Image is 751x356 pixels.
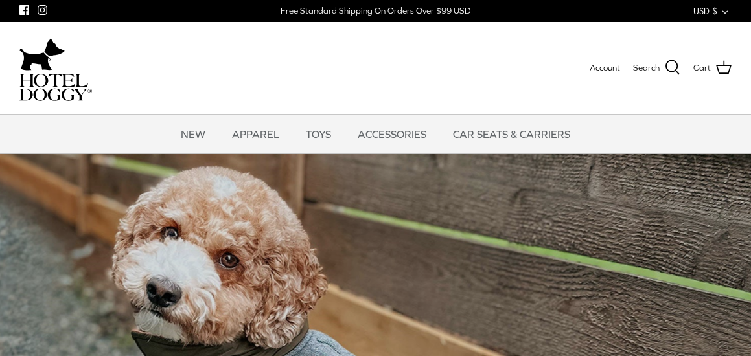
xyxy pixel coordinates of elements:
[633,61,660,75] span: Search
[19,35,65,74] img: dog-icon.svg
[693,60,732,76] a: Cart
[693,61,711,75] span: Cart
[441,115,582,153] a: CAR SEATS & CARRIERS
[19,74,92,101] img: hoteldoggycom
[19,35,92,101] a: hoteldoggycom
[169,115,217,153] a: NEW
[281,5,470,17] div: Free Standard Shipping On Orders Over $99 USD
[346,115,438,153] a: ACCESSORIES
[19,5,29,15] a: Facebook
[590,61,620,75] a: Account
[590,63,620,72] span: Account
[294,115,343,153] a: TOYS
[281,1,470,21] a: Free Standard Shipping On Orders Over $99 USD
[38,5,47,15] a: Instagram
[633,60,680,76] a: Search
[220,115,291,153] a: APPAREL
